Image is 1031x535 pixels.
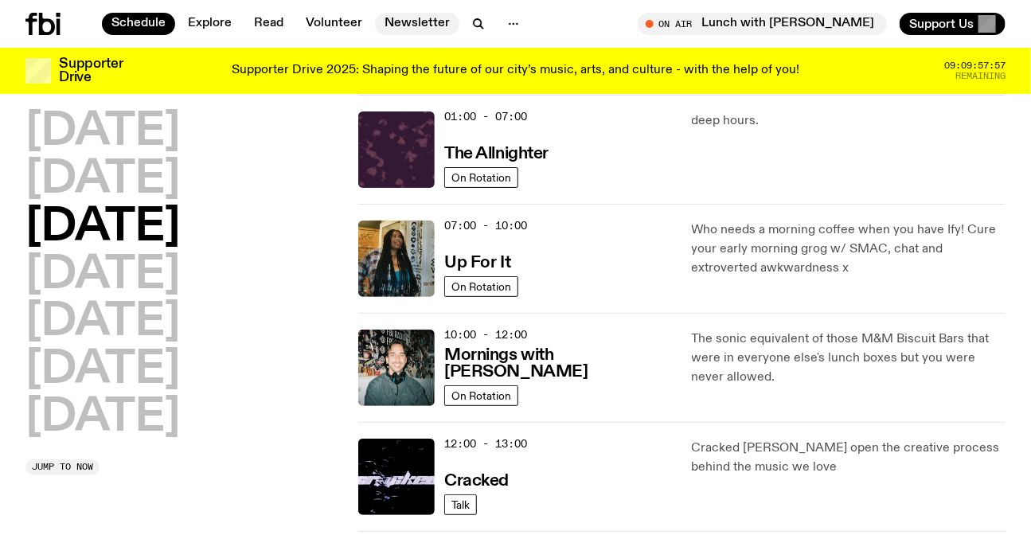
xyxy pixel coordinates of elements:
[444,347,672,381] h3: Mornings with [PERSON_NAME]
[25,253,180,298] button: [DATE]
[25,110,180,154] button: [DATE]
[451,498,470,510] span: Talk
[944,61,1006,70] span: 09:09:57:57
[692,439,1006,477] p: Cracked [PERSON_NAME] open the creative process behind the music we love
[358,330,435,406] img: Radio presenter Ben Hansen sits in front of a wall of photos and an fbi radio sign. Film photo. B...
[358,221,435,297] img: Ify - a Brown Skin girl with black braided twists, looking up to the side with her tongue stickin...
[102,13,175,35] a: Schedule
[444,218,527,233] span: 07:00 - 10:00
[451,280,511,292] span: On Rotation
[232,64,799,78] p: Supporter Drive 2025: Shaping the future of our city’s music, arts, and culture - with the help o...
[25,459,100,475] button: Jump to now
[955,72,1006,80] span: Remaining
[444,167,518,188] a: On Rotation
[451,171,511,183] span: On Rotation
[444,252,510,271] a: Up For It
[444,494,477,515] a: Talk
[451,389,511,401] span: On Rotation
[444,385,518,406] a: On Rotation
[909,17,974,31] span: Support Us
[444,146,549,162] h3: The Allnighter
[358,439,435,515] img: Logo for Podcast Cracked. Black background, with white writing, with glass smashing graphics
[444,109,527,124] span: 01:00 - 07:00
[25,300,180,345] button: [DATE]
[900,13,1006,35] button: Support Us
[638,13,887,35] button: On AirLunch with [PERSON_NAME]
[244,13,293,35] a: Read
[444,255,510,271] h3: Up For It
[25,205,180,250] button: [DATE]
[692,221,1006,278] p: Who needs a morning coffee when you have Ify! Cure your early morning grog w/ SMAC, chat and extr...
[25,348,180,392] button: [DATE]
[444,473,509,490] h3: Cracked
[178,13,241,35] a: Explore
[692,111,1006,131] p: deep hours.
[444,470,509,490] a: Cracked
[692,330,1006,387] p: The sonic equivalent of those M&M Biscuit Bars that were in everyone else's lunch boxes but you w...
[296,13,372,35] a: Volunteer
[444,344,672,381] a: Mornings with [PERSON_NAME]
[444,436,527,451] span: 12:00 - 13:00
[444,143,549,162] a: The Allnighter
[25,158,180,202] button: [DATE]
[25,396,180,440] button: [DATE]
[375,13,459,35] a: Newsletter
[444,327,527,342] span: 10:00 - 12:00
[444,276,518,297] a: On Rotation
[32,463,93,471] span: Jump to now
[59,57,123,84] h3: Supporter Drive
